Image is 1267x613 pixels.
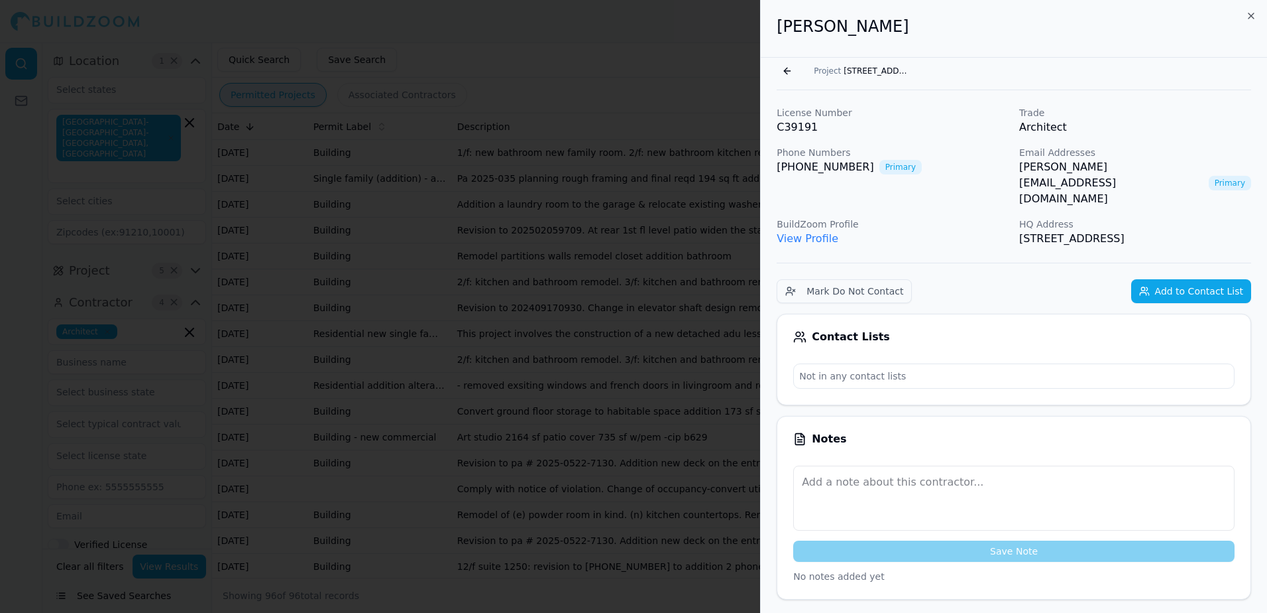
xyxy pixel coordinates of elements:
p: Phone Numbers [777,146,1009,159]
button: Project[STREET_ADDRESS] [806,62,918,80]
p: BuildZoom Profile [777,218,1009,231]
a: [PHONE_NUMBER] [777,159,874,175]
span: Project [814,66,841,76]
p: Email Addresses [1019,146,1251,159]
p: Not in any contact lists [794,364,1234,388]
span: Primary [879,160,922,174]
a: View Profile [777,232,838,245]
p: Trade [1019,106,1251,119]
a: [PERSON_NAME][EMAIL_ADDRESS][DOMAIN_NAME] [1019,159,1203,207]
p: HQ Address [1019,218,1251,231]
div: Notes [793,433,1235,446]
span: [STREET_ADDRESS] [844,66,910,76]
p: C39191 [777,119,1009,135]
p: [STREET_ADDRESS] [1019,231,1251,247]
button: Add to Contact List [1131,279,1251,303]
h2: [PERSON_NAME] [777,16,1251,37]
p: No notes added yet [793,570,1235,583]
p: Architect [1019,119,1251,135]
button: Mark Do Not Contact [777,279,912,303]
div: Contact Lists [793,330,1235,344]
p: License Number [777,106,1009,119]
span: Primary [1209,176,1251,190]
